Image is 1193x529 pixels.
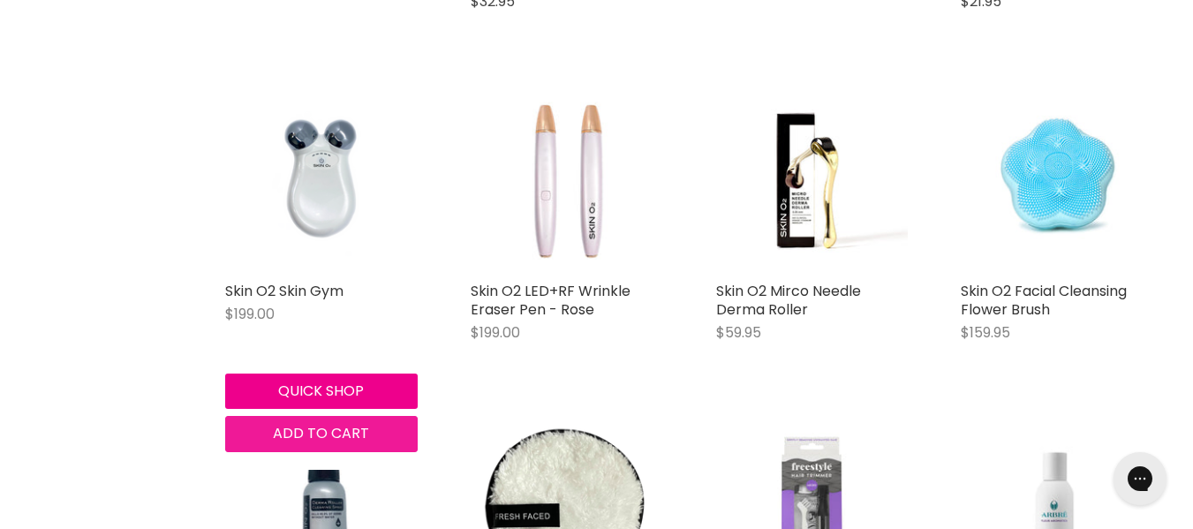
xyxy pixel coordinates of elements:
img: Skin O2 LED+RF Wrinkle Eraser Pen - Rose [471,81,663,274]
a: Skin O2 LED+RF Wrinkle Eraser Pen - Rose [471,281,630,320]
a: Skin O2 Skin Gym [225,281,344,301]
img: Skin O2 Skin Gym [225,81,418,274]
iframe: Gorgias live chat messenger [1105,446,1175,511]
img: Skin O2 Facial Cleansing Flower Brush [961,81,1153,274]
span: Add to cart [273,423,369,443]
button: Quick shop [225,374,418,409]
a: Skin O2 Mirco Needle Derma Roller [716,281,861,320]
span: $199.00 [225,304,275,324]
button: Add to cart [225,416,418,451]
span: $59.95 [716,322,761,343]
a: Skin O2 Facial Cleansing Flower Brush [961,281,1127,320]
span: $159.95 [961,322,1010,343]
span: $199.00 [471,322,520,343]
img: Skin O2 Mirco Needle Derma Roller [716,81,909,274]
